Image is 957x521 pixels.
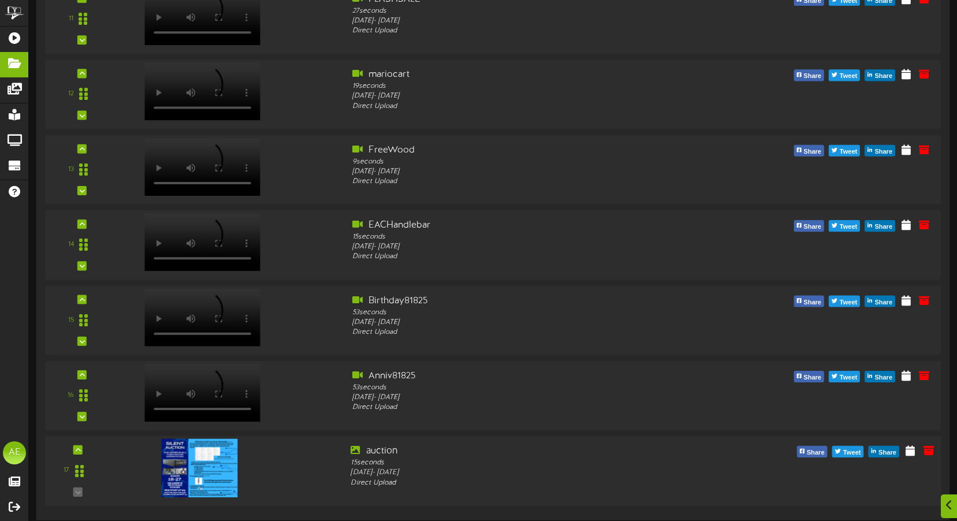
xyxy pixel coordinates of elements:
div: [DATE] - [DATE] [352,16,708,26]
button: Tweet [829,70,860,81]
div: Birthday81825 [352,294,708,307]
button: Share [865,70,895,81]
span: Tweet [837,221,859,233]
div: 17 [64,466,69,476]
button: Share [865,371,895,382]
span: Share [872,70,895,83]
button: Share [865,296,895,307]
span: Share [801,371,824,384]
div: 19 seconds [352,81,708,91]
div: [DATE] - [DATE] [352,393,708,403]
div: EACHandlebar [352,219,708,232]
button: Tweet [832,446,864,457]
div: auction [351,445,710,458]
span: Share [801,146,824,158]
button: Tweet [829,296,860,307]
span: Tweet [837,296,859,309]
button: Share [865,145,895,157]
div: [DATE] - [DATE] [351,468,710,478]
div: mariocart [352,68,708,81]
div: AE [3,441,26,464]
div: Direct Upload [352,328,708,337]
div: 15 seconds [351,458,710,468]
div: 53 seconds [352,383,708,393]
span: Share [872,146,895,158]
button: Share [794,371,824,382]
button: Tweet [829,220,860,232]
button: Tweet [829,145,860,157]
div: [DATE] - [DATE] [352,242,708,252]
span: Share [801,70,824,83]
span: Share [872,296,895,309]
div: [DATE] - [DATE] [352,318,708,328]
div: Direct Upload [352,252,708,262]
button: Share [794,70,824,81]
span: Share [801,221,824,233]
div: Direct Upload [352,26,708,36]
div: [DATE] - [DATE] [352,91,708,101]
div: [DATE] - [DATE] [352,167,708,177]
span: Share [872,371,895,384]
span: Share [805,446,827,459]
div: 9 seconds [352,157,708,167]
span: Tweet [841,446,863,459]
button: Share [794,296,824,307]
div: 11 [69,14,73,24]
button: Share [794,145,824,157]
span: Share [872,221,895,233]
span: Tweet [837,371,859,384]
span: Share [876,446,899,459]
div: 14 [68,240,74,250]
div: 16 [68,390,74,400]
button: Tweet [829,371,860,382]
div: Direct Upload [352,102,708,111]
div: 53 seconds [352,307,708,317]
button: Share [796,446,827,457]
div: 13 [68,165,74,174]
div: FreeWood [352,144,708,157]
span: Tweet [837,70,859,83]
div: Direct Upload [352,177,708,187]
div: Anniv81825 [352,370,708,383]
div: 12 [68,90,74,99]
span: Share [801,296,824,309]
button: Share [865,220,895,232]
img: 25a17a77-a658-4ef6-9d73-62cf8f073035.png [162,439,237,497]
div: 27 seconds [352,6,708,16]
button: Share [869,446,899,457]
div: Direct Upload [352,403,708,412]
button: Share [794,220,824,232]
div: 15 [68,315,74,325]
div: Direct Upload [351,478,710,488]
div: 15 seconds [352,232,708,242]
span: Tweet [837,146,859,158]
